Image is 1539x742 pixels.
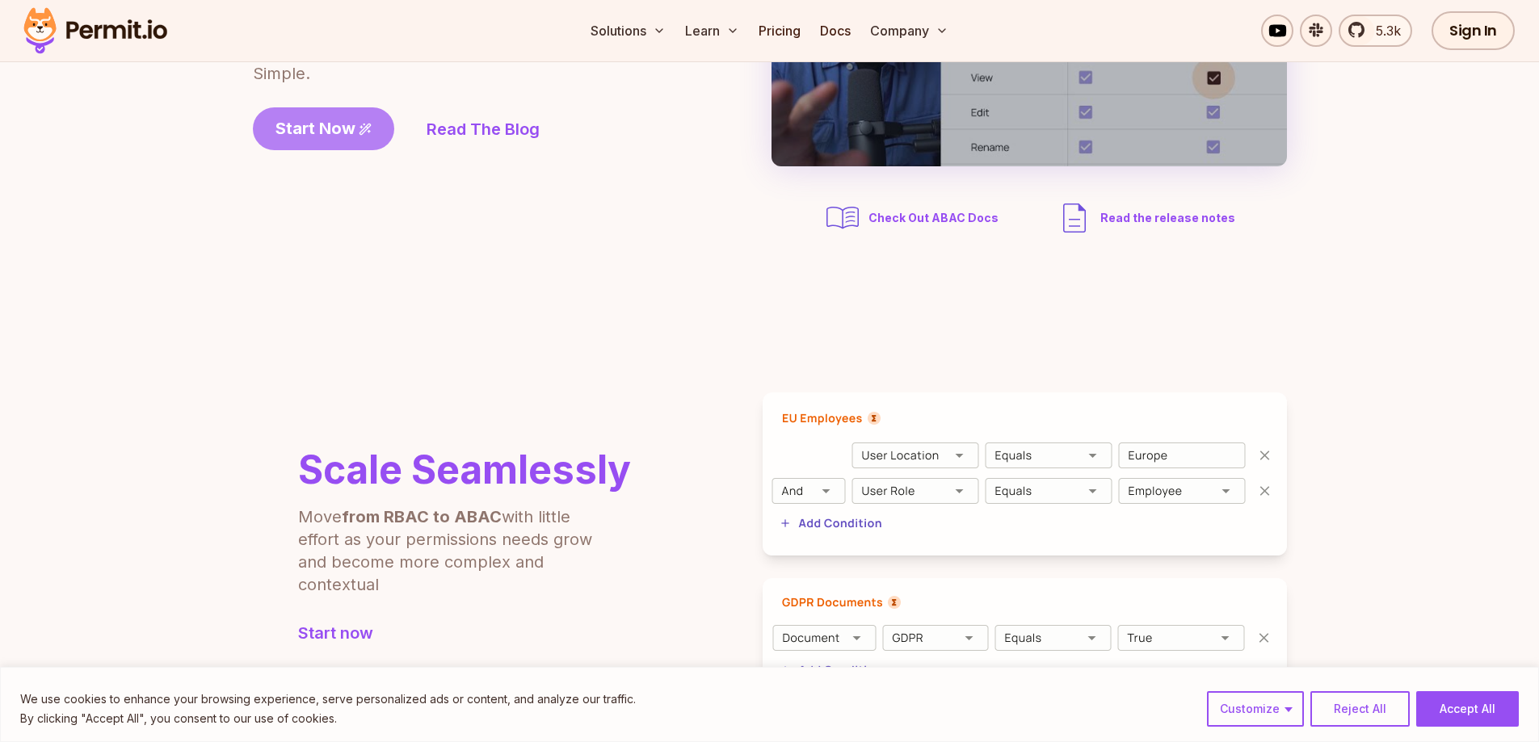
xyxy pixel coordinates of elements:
a: Check Out ABAC Docs [823,199,1003,237]
button: Learn [679,15,746,47]
img: abac docs [823,199,862,237]
span: Check Out ABAC Docs [868,210,999,226]
button: Accept All [1416,691,1519,727]
button: Reject All [1310,691,1410,727]
button: Solutions [584,15,672,47]
p: Move with little effort as your permissions needs grow and become more complex and contextual [298,505,613,596]
a: Read The Blog [427,118,540,140]
p: We use cookies to enhance your browsing experience, serve personalized ads or content, and analyz... [20,690,636,709]
a: Start now [298,622,631,644]
button: Company [864,15,955,47]
img: Permit logo [16,3,175,58]
img: description [1055,199,1094,237]
a: Pricing [752,15,807,47]
a: 5.3k [1339,15,1412,47]
span: Read the release notes [1100,210,1235,226]
span: 5.3k [1366,21,1401,40]
button: Customize [1207,691,1304,727]
a: Start Now [253,107,394,150]
b: from RBAC to ABAC [342,507,502,526]
a: Sign In [1432,11,1515,50]
h2: Scale Seamlessly [298,451,631,489]
span: Start Now [275,117,355,140]
a: Read the release notes [1055,199,1235,237]
a: Docs [814,15,857,47]
p: By clicking "Accept All", you consent to our use of cookies. [20,709,636,728]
